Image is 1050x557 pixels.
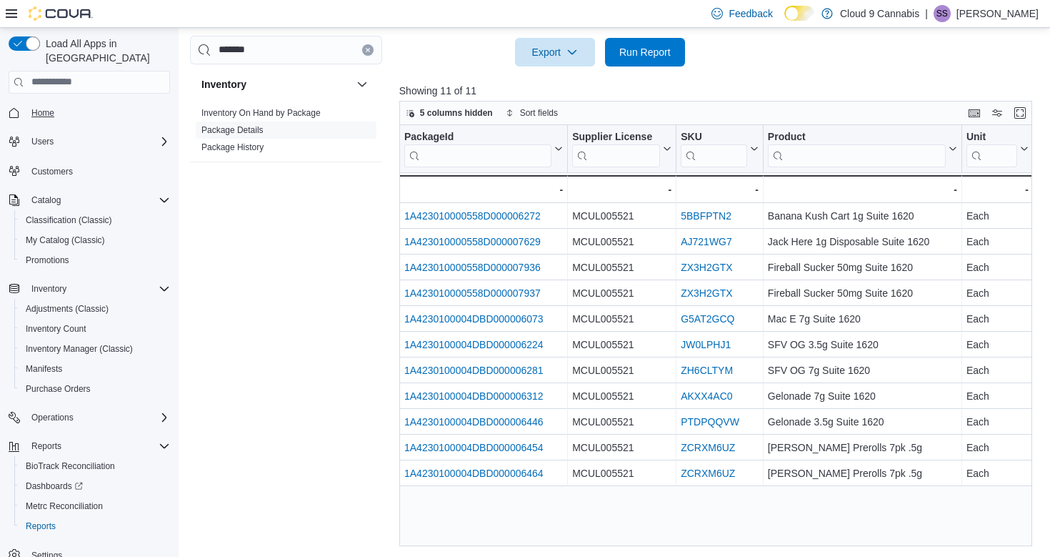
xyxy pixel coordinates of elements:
[768,439,957,456] div: [PERSON_NAME] Prerolls 7pk .5g
[681,416,739,428] a: PTDPQQVW
[768,285,957,302] div: Fireball Sucker 50mg Suite 1620
[572,131,660,144] div: Supplier License
[784,6,814,21] input: Dark Mode
[572,285,671,302] div: MCUL005521
[768,413,957,430] div: Gelonade 3.5g Suite 1620
[681,210,731,222] a: 5BBFPTN2
[14,516,176,536] button: Reports
[966,131,1017,167] div: Unit
[936,5,948,22] span: SS
[681,442,735,453] a: ZCRXM6UZ
[20,458,121,475] a: BioTrack Reconciliation
[26,303,109,315] span: Adjustments (Classic)
[31,136,54,147] span: Users
[31,166,73,177] span: Customers
[966,388,1029,405] div: Each
[29,6,93,21] img: Cova
[20,498,109,515] a: Metrc Reconciliation
[966,362,1029,379] div: Each
[572,207,671,225] div: MCUL005521
[404,416,544,428] a: 1A4230100004DBD000006446
[404,131,551,144] div: PackageId
[619,45,671,59] span: Run Report
[201,142,264,152] a: Package History
[420,107,493,119] span: 5 columns hidden
[31,440,61,452] span: Reports
[31,412,74,423] span: Operations
[681,236,732,247] a: AJ721WG7
[20,478,170,495] span: Dashboards
[201,108,321,118] a: Inventory On Hand by Package
[605,38,685,66] button: Run Report
[20,300,170,317] span: Adjustments (Classic)
[20,252,75,269] a: Promotions
[729,6,772,21] span: Feedback
[20,360,170,378] span: Manifests
[768,336,957,353] div: SFV OG 3.5g Suite 1620
[966,439,1029,456] div: Each
[14,379,176,399] button: Purchase Orders
[966,131,1017,144] div: Unit
[26,480,83,492] span: Dashboards
[768,207,957,225] div: Banana Kush Cart 1g Suite 1620
[404,390,544,402] a: 1A4230100004DBD000006312
[840,5,919,22] p: Cloud 9 Cannabis
[404,442,544,453] a: 1A4230100004DBD000006454
[20,232,111,249] a: My Catalog (Classic)
[768,181,957,198] div: -
[404,210,541,222] a: 1A423010000558D000006272
[966,336,1029,353] div: Each
[515,38,595,66] button: Export
[26,409,79,426] button: Operations
[20,212,170,229] span: Classification (Classic)
[524,38,586,66] span: Export
[404,262,541,273] a: 1A423010000558D000007936
[3,102,176,123] button: Home
[681,181,759,198] div: -
[681,390,732,402] a: AKXX4AC0
[20,518,61,535] a: Reports
[925,5,928,22] p: |
[768,259,957,276] div: Fireball Sucker 50mg Suite 1620
[26,255,69,266] span: Promotions
[190,104,382,162] div: Inventory
[20,320,170,337] span: Inventory Count
[26,280,72,297] button: Inventory
[26,162,170,179] span: Customers
[404,365,544,376] a: 1A4230100004DBD000006281
[768,131,957,167] button: Product
[681,131,747,144] div: SKU
[681,287,732,299] a: ZX3H2GTX
[572,336,671,353] div: MCUL005521
[26,192,170,209] span: Catalog
[681,262,732,273] a: ZX3H2GTX
[40,36,170,65] span: Load All Apps in [GEOGRAPHIC_DATA]
[572,310,671,327] div: MCUL005521
[20,380,96,398] a: Purchase Orders
[20,458,170,475] span: BioTrack Reconciliation
[768,465,957,482] div: [PERSON_NAME] Prerolls 7pk .5g
[681,131,747,167] div: SKU URL
[404,468,544,479] a: 1A4230100004DBD000006464
[26,323,86,335] span: Inventory Count
[20,360,68,378] a: Manifests
[1011,104,1029,122] button: Enter fullscreen
[404,313,544,325] a: 1A4230100004DBD000006073
[956,5,1039,22] p: [PERSON_NAME]
[26,521,56,532] span: Reports
[681,365,733,376] a: ZH6CLTYM
[404,131,551,167] div: Package URL
[20,252,170,269] span: Promotions
[14,210,176,230] button: Classification (Classic)
[20,340,139,358] a: Inventory Manager (Classic)
[201,77,246,92] h3: Inventory
[26,501,103,512] span: Metrc Reconciliation
[572,439,671,456] div: MCUL005521
[966,465,1029,482] div: Each
[26,383,91,395] span: Purchase Orders
[14,319,176,339] button: Inventory Count
[20,212,118,229] a: Classification (Classic)
[20,232,170,249] span: My Catalog (Classic)
[3,132,176,152] button: Users
[201,77,351,92] button: Inventory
